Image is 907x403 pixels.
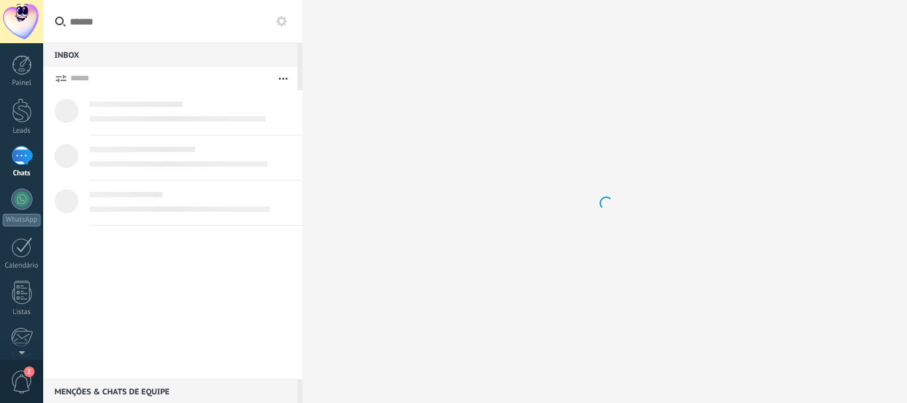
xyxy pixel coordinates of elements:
[3,127,41,135] div: Leads
[269,66,297,90] button: Mais
[3,169,41,178] div: Chats
[3,79,41,88] div: Painel
[3,214,41,226] div: WhatsApp
[3,262,41,270] div: Calendário
[43,42,297,66] div: Inbox
[3,308,41,317] div: Listas
[43,379,297,403] div: Menções & Chats de equipe
[24,366,35,377] span: 2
